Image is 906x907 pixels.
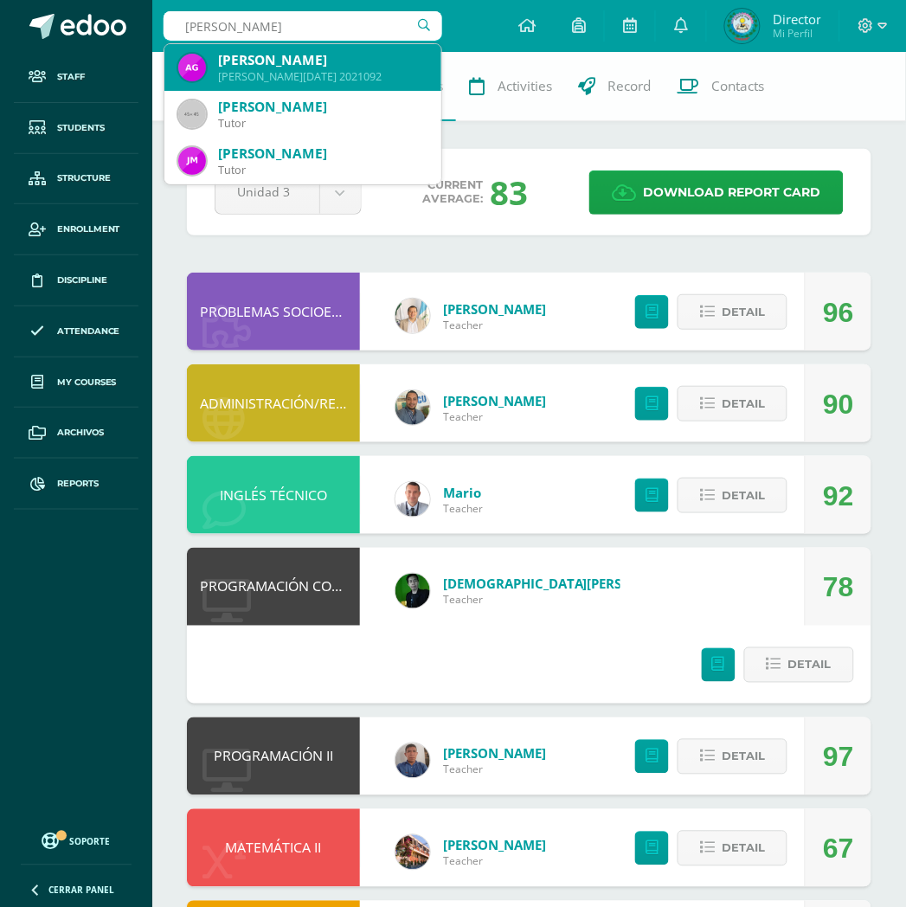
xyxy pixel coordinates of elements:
span: Detail [788,649,832,681]
a: Structure [14,154,138,205]
a: Discipline [14,255,138,306]
a: Soporte [21,829,132,852]
span: Detail [722,479,765,511]
div: 97 [823,718,854,796]
span: My courses [57,376,117,389]
span: Structure [57,171,111,185]
div: PROGRAMACIÓN COMERCIAL II [187,548,360,626]
span: Teacher [443,762,546,777]
a: PROGRAMACIÓN COMERCIAL II [200,577,398,596]
a: INGLÉS TÉCNICO [220,486,327,505]
span: Contacts [712,77,765,95]
span: Teacher [443,854,546,869]
a: Reports [14,459,138,510]
a: Students [14,103,138,154]
a: [DEMOGRAPHIC_DATA][PERSON_NAME] [443,576,651,593]
div: 90 [823,365,854,443]
span: Mi Perfil [773,26,821,41]
img: 45x45 [178,100,206,128]
span: Activities [498,77,552,95]
div: MATEMÁTICA II [187,809,360,887]
button: Detail [678,739,787,775]
img: a661c7f85ce20e77081689f1bde5a1d8.png [178,147,206,175]
div: 96 [823,273,854,351]
a: Record [565,52,665,121]
span: Soporte [70,836,111,848]
span: Attendance [57,325,120,338]
a: Archivos [14,408,138,459]
span: Director [773,10,821,28]
a: Staff [14,52,138,103]
span: Download report card [644,171,821,214]
img: bf66807720f313c6207fc724d78fb4d0.png [395,743,430,778]
span: Detail [722,741,765,773]
div: 67 [823,810,854,888]
a: [PERSON_NAME] [443,300,546,318]
div: ADMINISTRACIÓN/REDACCIÓN Y CORRESPONDENCIA [187,364,360,442]
span: Archivos [57,426,104,440]
img: f96c4e5d2641a63132d01c8857867525.png [395,299,430,333]
span: Unidad 3 [237,171,298,212]
span: Teacher [443,501,483,516]
a: Attendance [14,306,138,357]
div: Tutor [218,116,427,131]
img: a3f08ede47cf93992f6d41f2547503f4.png [395,574,430,608]
button: Detail [678,478,787,513]
div: [PERSON_NAME] [218,98,427,116]
span: Current average: [423,178,484,206]
button: Detail [678,831,787,866]
button: Detail [678,386,787,421]
a: Activities [456,52,565,121]
span: Detail [722,296,765,328]
a: PROBLEMAS SOCIOECONÓMICOS [200,302,414,321]
a: MATEMÁTICA II [226,839,322,858]
span: Students [57,121,105,135]
img: fd19eef4945ba13e40464b1711b55d18.png [178,54,206,81]
a: [PERSON_NAME] [443,392,546,409]
span: Detail [722,388,765,420]
button: Detail [678,294,787,330]
div: 78 [823,549,854,627]
img: 15665d9db7c334c2905e1587f3c0848d.png [395,482,430,517]
div: 92 [823,457,854,535]
div: [PERSON_NAME][DATE] 2021092 [218,69,427,84]
img: 17181a757847fc8d4c08dff730b821a1.png [395,390,430,425]
div: Tutor [218,163,427,177]
a: Enrollment [14,204,138,255]
img: 0a4f8d2552c82aaa76f7aefb013bc2ce.png [395,835,430,870]
a: [PERSON_NAME] [443,745,546,762]
span: Teacher [443,409,546,424]
div: PROGRAMACIÓN II [187,717,360,795]
img: 648d3fb031ec89f861c257ccece062c1.png [725,9,760,43]
div: [PERSON_NAME] [218,145,427,163]
a: Contacts [665,52,778,121]
div: PROBLEMAS SOCIOECONÓMICOS [187,273,360,351]
a: [PERSON_NAME] [443,837,546,854]
a: Unidad 3 [215,171,361,214]
a: My courses [14,357,138,408]
span: Staff [57,70,85,84]
button: Detail [744,647,854,683]
span: Record [608,77,652,95]
a: Download report card [589,170,844,215]
span: Detail [722,833,765,865]
div: [PERSON_NAME] [218,51,427,69]
input: Search a user… [164,11,442,41]
span: Cerrar panel [48,884,114,897]
span: Reports [57,477,99,491]
div: INGLÉS TÉCNICO [187,456,360,534]
span: Teacher [443,593,651,608]
a: Mario [443,484,483,501]
span: Enrollment [57,222,120,236]
span: Teacher [443,318,546,332]
a: ADMINISTRACIÓN/REDACCIÓN Y CORRESPONDENCIA [200,394,542,413]
a: PROGRAMACIÓN II [214,747,333,766]
div: 83 [491,170,529,215]
span: Discipline [57,273,107,287]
